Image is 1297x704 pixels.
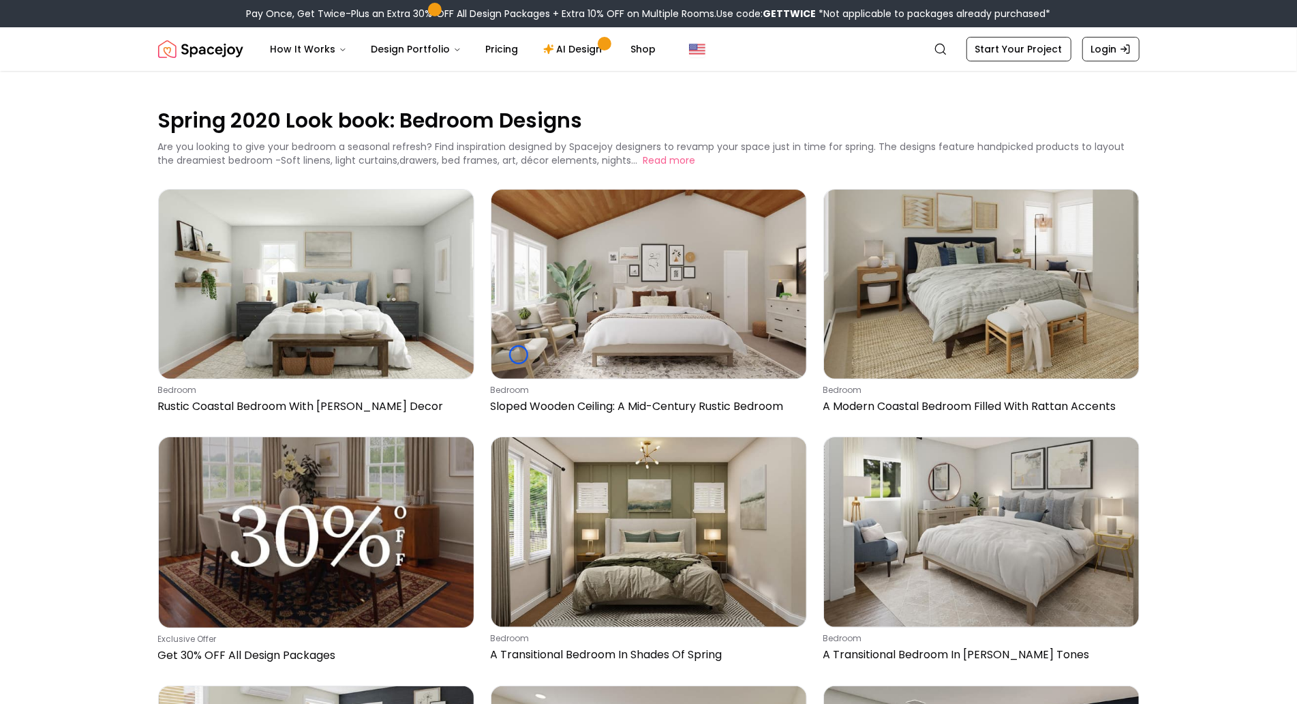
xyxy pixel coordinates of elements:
[1082,37,1140,61] a: Login
[158,27,1140,71] nav: Global
[823,633,1134,644] p: bedroom
[491,398,802,415] p: Sloped Wooden Ceiling: A Mid-Century Rustic Bedroom
[260,35,358,63] button: How It Works
[158,189,474,420] a: Rustic Coastal Bedroom With Beachy DecorbedroomRustic Coastal Bedroom With [PERSON_NAME] Decor
[491,633,802,644] p: bedroom
[158,35,243,63] a: Spacejoy
[491,437,806,626] img: A Transitional Bedroom In Shades Of Spring
[158,647,469,664] p: Get 30% OFF All Design Packages
[158,140,1125,167] p: Are you looking to give your bedroom a seasonal refresh? Find inspiration designed by Spacejoy de...
[763,7,817,20] b: GETTWICE
[260,35,667,63] nav: Main
[823,189,1140,420] a: A Modern Coastal Bedroom Filled With Rattan AccentsbedroomA Modern Coastal Bedroom Filled With Ra...
[966,37,1071,61] a: Start Your Project
[361,35,472,63] button: Design Portfolio
[491,385,802,396] p: bedroom
[823,647,1134,663] p: A Transitional Bedroom In [PERSON_NAME] Tones
[159,190,474,379] img: Rustic Coastal Bedroom With Beachy Decor
[689,41,705,57] img: United States
[158,385,469,396] p: bedroom
[158,437,474,669] a: Get 30% OFF All Design PackagesExclusive OfferGet 30% OFF All Design Packages
[823,398,1134,415] p: A Modern Coastal Bedroom Filled With Rattan Accents
[247,7,1051,20] div: Pay Once, Get Twice-Plus an Extra 30% OFF All Design Packages + Extra 10% OFF on Multiple Rooms.
[158,106,1140,134] p: Spring 2020 Look book: Bedroom Designs
[491,437,807,669] a: A Transitional Bedroom In Shades Of SpringbedroomA Transitional Bedroom In Shades Of Spring
[824,190,1139,379] img: A Modern Coastal Bedroom Filled With Rattan Accents
[620,35,667,63] a: Shop
[159,437,474,627] img: Get 30% OFF All Design Packages
[717,7,817,20] span: Use code:
[823,385,1134,396] p: bedroom
[823,437,1140,669] a: A Transitional Bedroom In Hazel Wood TonesbedroomA Transitional Bedroom In [PERSON_NAME] Tones
[158,398,469,415] p: Rustic Coastal Bedroom With [PERSON_NAME] Decor
[491,647,802,663] p: A Transitional Bedroom In Shades Of Spring
[158,634,469,645] p: Exclusive Offer
[532,35,617,63] a: AI Design
[475,35,530,63] a: Pricing
[158,35,243,63] img: Spacejoy Logo
[824,437,1139,626] img: A Transitional Bedroom In Hazel Wood Tones
[491,190,806,379] img: Sloped Wooden Ceiling: A Mid-Century Rustic Bedroom
[817,7,1051,20] span: *Not applicable to packages already purchased*
[491,189,807,420] a: Sloped Wooden Ceiling: A Mid-Century Rustic BedroombedroomSloped Wooden Ceiling: A Mid-Century Ru...
[643,153,696,167] button: Read more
